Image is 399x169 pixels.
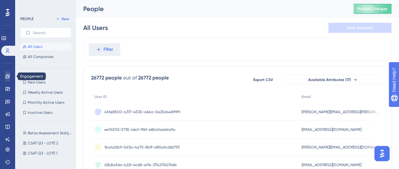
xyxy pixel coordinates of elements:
[20,43,71,50] button: All Users
[28,141,58,146] span: CSAT Q3 - LOTE 2
[15,2,39,9] span: Need Help?
[91,74,122,82] div: 26772 people
[20,79,71,86] button: New Users
[357,6,388,11] span: Publish Changes
[104,127,175,132] span: ee745112-5735-46cf-9f6f-e8b41ae6da9a
[247,75,279,85] button: Export CSV
[20,149,75,157] button: CSAT Q3 - LOTE 1
[83,23,108,32] div: All Users
[302,145,380,150] span: [PERSON_NAME][EMAIL_ADDRESS][DOMAIN_NAME]
[20,99,71,106] button: Monthly Active Users
[283,75,384,85] button: Available Attributes (17)
[354,4,391,14] button: Publish Changes
[20,89,71,96] button: Weekly Active Users
[138,74,169,82] div: 26772 people
[28,54,53,59] span: All Companies
[83,4,338,13] div: People
[123,74,137,82] div: out of
[89,43,120,56] button: Filter
[347,25,373,30] span: Save Segment
[28,110,52,115] span: Inactive Users
[28,151,57,156] span: CSAT Q3 - LOTE 1
[253,77,273,82] span: Export CSV
[20,53,71,61] button: All Companies
[28,80,45,85] span: New Users
[28,90,63,95] span: Weekly Active Users
[20,109,71,116] button: Inactive Users
[308,77,351,82] span: Available Attributes (17)
[302,109,380,114] span: [PERSON_NAME][EMAIL_ADDRESS][PERSON_NAME][DOMAIN_NAME]
[20,139,75,147] button: CSAT Q3 - LOTE 2
[33,31,66,35] input: Search
[28,44,42,49] span: All Users
[302,162,361,167] span: [EMAIL_ADDRESS][DOMAIN_NAME]
[302,94,311,99] span: Email
[20,129,75,137] button: Betas Assessment (Adição manual)
[302,127,361,132] span: [EMAIL_ADDRESS][DOMAIN_NAME]
[28,100,64,105] span: Monthly Active Users
[62,16,69,21] span: New
[54,15,71,23] button: New
[28,131,73,136] span: Betas Assessment (Adição manual)
[20,16,33,21] div: PEOPLE
[104,109,180,114] span: 4fde8500-a317-4530-a64a-0e25d44899f9
[373,144,391,163] iframe: UserGuiding AI Assistant Launcher
[328,23,391,33] button: Save Segment
[104,162,177,167] span: 63b8a56a-b22f-4c68-af14-37b21740746b
[94,94,107,99] span: User ID
[104,145,179,150] span: 1ba4d2b9-5d3a-4a75-8bff-d85afcd6b793
[103,46,113,53] span: Filter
